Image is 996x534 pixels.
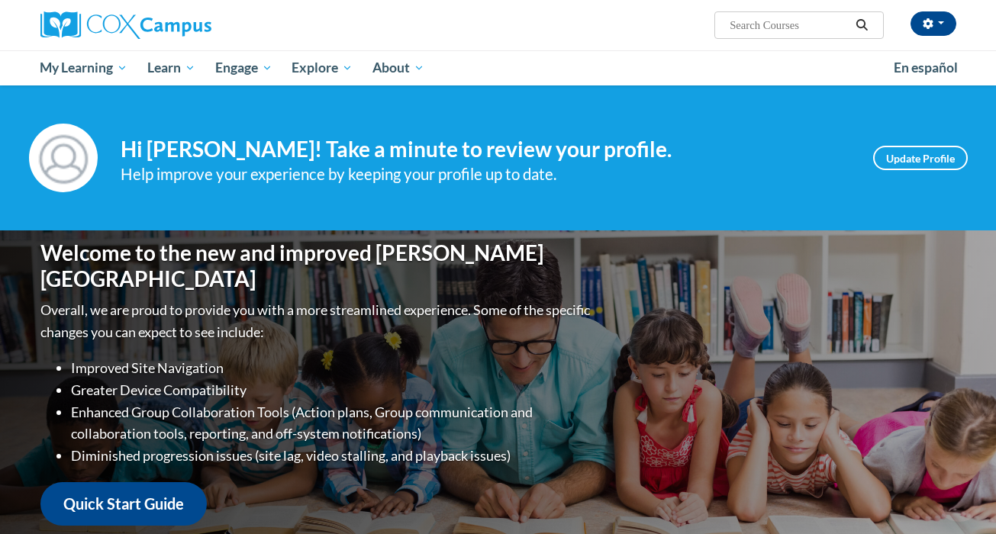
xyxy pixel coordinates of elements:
[40,11,211,39] img: Cox Campus
[372,59,424,77] span: About
[121,137,850,162] h4: Hi [PERSON_NAME]! Take a minute to review your profile.
[40,482,207,526] a: Quick Start Guide
[40,11,330,39] a: Cox Campus
[147,59,195,77] span: Learn
[363,50,434,85] a: About
[282,50,363,85] a: Explore
[40,299,594,343] p: Overall, we are proud to provide you with a more streamlined experience. Some of the specific cha...
[894,60,958,76] span: En español
[40,59,127,77] span: My Learning
[40,240,594,291] h1: Welcome to the new and improved [PERSON_NAME][GEOGRAPHIC_DATA]
[18,50,979,85] div: Main menu
[205,50,282,85] a: Engage
[215,59,272,77] span: Engage
[728,16,850,34] input: Search Courses
[292,59,353,77] span: Explore
[71,379,594,401] li: Greater Device Compatibility
[29,124,98,192] img: Profile Image
[911,11,956,36] button: Account Settings
[71,401,594,446] li: Enhanced Group Collaboration Tools (Action plans, Group communication and collaboration tools, re...
[137,50,205,85] a: Learn
[884,52,968,84] a: En español
[71,445,594,467] li: Diminished progression issues (site lag, video stalling, and playback issues)
[850,16,873,34] button: Search
[873,146,968,170] a: Update Profile
[71,357,594,379] li: Improved Site Navigation
[935,473,984,522] iframe: Button to launch messaging window
[121,162,850,187] div: Help improve your experience by keeping your profile up to date.
[31,50,138,85] a: My Learning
